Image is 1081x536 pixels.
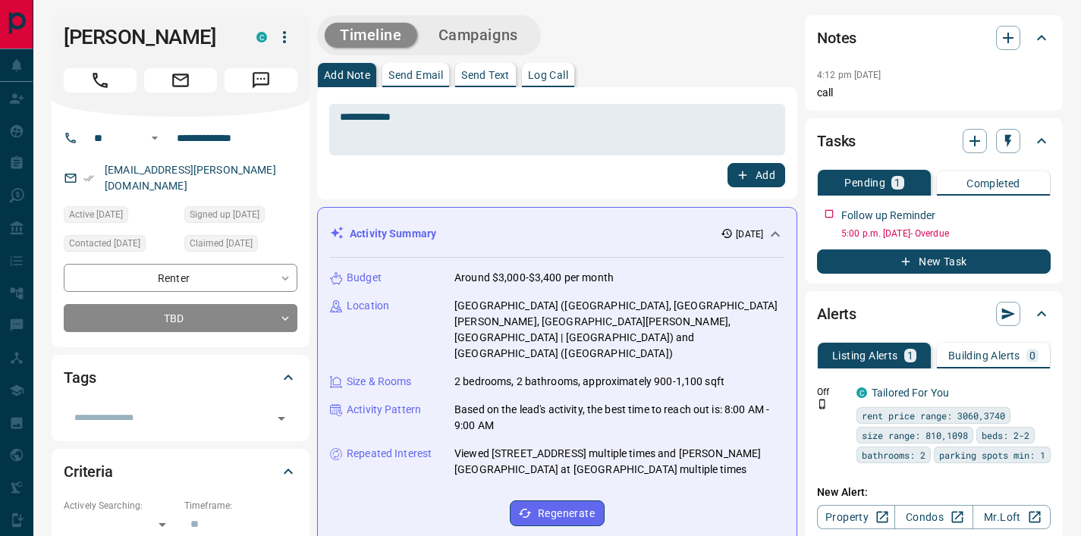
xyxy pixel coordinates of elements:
p: Add Note [324,70,370,80]
p: Building Alerts [948,350,1020,361]
button: Campaigns [423,23,533,48]
h2: Criteria [64,459,113,484]
span: beds: 2-2 [982,428,1029,443]
p: Send Email [388,70,443,80]
p: Around $3,000-$3,400 per month [454,270,614,286]
a: Tailored For You [872,387,949,399]
p: New Alert: [817,484,1051,500]
button: Add [727,163,785,187]
p: Based on the lead's activity, the best time to reach out is: 8:00 AM - 9:00 AM [454,402,784,434]
button: Open [146,129,164,147]
span: rent price range: 3060,3740 [862,408,1005,423]
h2: Notes [817,26,856,50]
svg: Push Notification Only [817,399,828,409]
p: 0 [1029,350,1035,361]
button: Open [271,408,292,429]
p: Listing Alerts [832,350,898,361]
h2: Tags [64,365,96,390]
div: Alerts [817,296,1051,332]
div: Renter [64,264,297,292]
p: 4:12 pm [DATE] [817,70,881,80]
a: Property [817,505,895,529]
p: 1 [894,177,900,188]
p: Location [347,298,389,314]
span: bathrooms: 2 [862,447,925,462]
span: Signed up [DATE] [190,207,259,222]
a: Condos [894,505,973,529]
p: Log Call [528,70,568,80]
div: Activity Summary[DATE] [330,220,784,248]
h2: Alerts [817,302,856,326]
div: condos.ca [856,387,867,398]
div: TBD [64,304,297,332]
p: Activity Pattern [347,402,421,418]
div: Notes [817,20,1051,56]
button: Regenerate [510,500,605,526]
span: Message [225,68,297,92]
h2: Tasks [817,129,856,153]
span: parking spots min: 1 [939,447,1045,462]
p: Timeframe: [184,499,297,512]
span: Email [144,68,217,92]
p: Size & Rooms [347,374,412,390]
div: condos.ca [256,32,267,42]
p: Follow up Reminder [841,208,935,224]
p: Off [817,385,847,399]
p: [DATE] [736,227,763,241]
p: [GEOGRAPHIC_DATA] ([GEOGRAPHIC_DATA], [GEOGRAPHIC_DATA][PERSON_NAME], [GEOGRAPHIC_DATA][PERSON_NA... [454,298,784,362]
p: 5:00 p.m. [DATE] - Overdue [841,227,1051,240]
div: Fri Oct 10 2025 [64,206,177,227]
svg: Email Verified [83,173,94,183]
p: Activity Summary [350,226,436,242]
span: Contacted [DATE] [69,236,140,251]
div: Thu Oct 09 2025 [184,235,297,256]
p: call [817,85,1051,101]
p: Pending [844,177,885,188]
p: 2 bedrooms, 2 bathrooms, approximately 900-1,100 sqft [454,374,724,390]
button: Timeline [325,23,417,48]
span: Claimed [DATE] [190,236,253,251]
p: Send Text [461,70,510,80]
div: Thu Jun 12 2025 [184,206,297,227]
a: [EMAIL_ADDRESS][PERSON_NAME][DOMAIN_NAME] [105,164,276,192]
div: Thu Oct 09 2025 [64,235,177,256]
div: Tags [64,359,297,396]
p: Actively Searching: [64,499,177,512]
p: Viewed [STREET_ADDRESS] multiple times and [PERSON_NAME][GEOGRAPHIC_DATA] at [GEOGRAPHIC_DATA] mu... [454,446,784,478]
p: Budget [347,270,382,286]
span: size range: 810,1098 [862,428,968,443]
a: Mr.Loft [973,505,1051,529]
span: Active [DATE] [69,207,123,222]
p: Completed [966,178,1020,189]
p: Repeated Interest [347,446,432,462]
span: Call [64,68,137,92]
div: Tasks [817,123,1051,159]
h1: [PERSON_NAME] [64,25,234,49]
div: Criteria [64,453,297,490]
button: New Task [817,249,1051,274]
p: 1 [907,350,913,361]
